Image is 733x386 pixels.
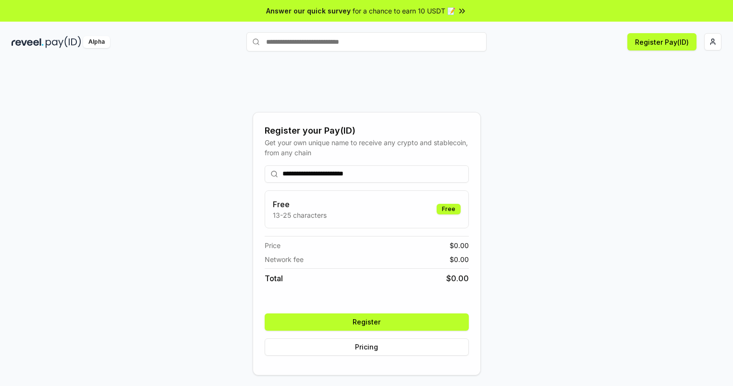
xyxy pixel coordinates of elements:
[266,6,351,16] span: Answer our quick survey
[265,313,469,331] button: Register
[265,338,469,356] button: Pricing
[450,240,469,250] span: $ 0.00
[265,137,469,158] div: Get your own unique name to receive any crypto and stablecoin, from any chain
[265,240,281,250] span: Price
[446,273,469,284] span: $ 0.00
[83,36,110,48] div: Alpha
[273,199,327,210] h3: Free
[265,273,283,284] span: Total
[265,254,304,264] span: Network fee
[12,36,44,48] img: reveel_dark
[353,6,455,16] span: for a chance to earn 10 USDT 📝
[265,124,469,137] div: Register your Pay(ID)
[627,33,696,50] button: Register Pay(ID)
[273,210,327,220] p: 13-25 characters
[46,36,81,48] img: pay_id
[437,204,461,214] div: Free
[450,254,469,264] span: $ 0.00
